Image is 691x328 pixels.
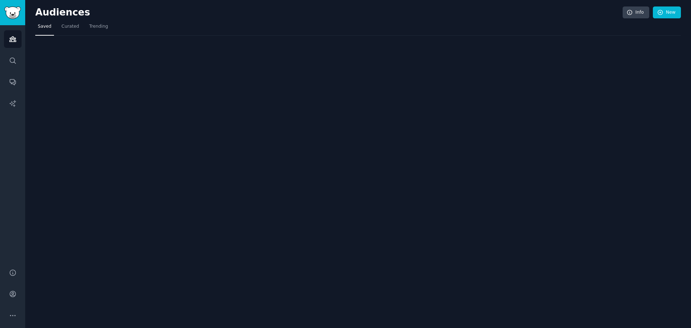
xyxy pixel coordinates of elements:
a: Saved [35,21,54,36]
a: New [653,6,681,19]
h2: Audiences [35,7,623,18]
a: Info [623,6,649,19]
span: Saved [38,23,51,30]
img: GummySearch logo [4,6,21,19]
span: Curated [62,23,79,30]
a: Curated [59,21,82,36]
span: Trending [89,23,108,30]
a: Trending [87,21,110,36]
